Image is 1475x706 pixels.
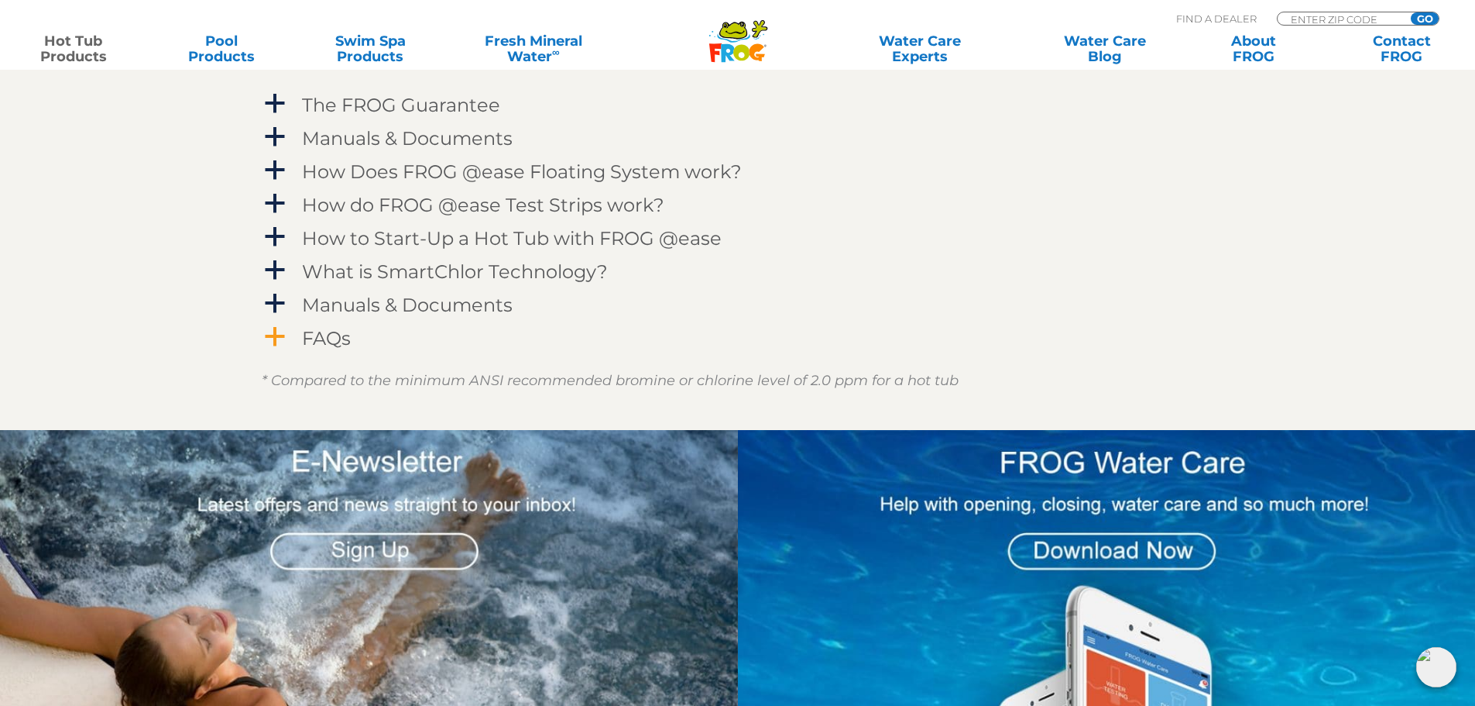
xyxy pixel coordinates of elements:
[1195,33,1311,64] a: AboutFROG
[302,128,513,149] h4: Manuals & Documents
[552,46,560,58] sup: ∞
[262,191,1214,219] a: a How do FROG @ease Test Strips work?
[302,294,513,315] h4: Manuals & Documents
[461,33,605,64] a: Fresh MineralWater∞
[302,328,351,349] h4: FAQs
[262,291,1214,319] a: a Manuals & Documents
[15,33,131,64] a: Hot TubProducts
[1289,12,1394,26] input: Zip Code Form
[263,292,286,315] span: a
[164,33,280,64] a: PoolProducts
[826,33,1014,64] a: Water CareExperts
[262,124,1214,153] a: a Manuals & Documents
[262,224,1214,253] a: a How to Start-Up a Hot Tub with FROG @ease
[263,159,286,182] span: a
[302,228,722,249] h4: How to Start-Up a Hot Tub with FROG @ease
[313,33,428,64] a: Swim SpaProducts
[263,192,286,215] span: a
[1416,647,1456,687] img: openIcon
[302,195,664,215] h4: How do FROG @ease Test Strips work?
[1047,33,1162,64] a: Water CareBlog
[263,325,286,349] span: a
[302,261,608,282] h4: What is SmartChlor Technology?
[1176,12,1257,26] p: Find A Dealer
[263,126,286,149] span: a
[1411,12,1439,25] input: GO
[262,372,959,389] em: * Compared to the minimum ANSI recommended bromine or chlorine level of 2.0 ppm for a hot tub
[302,95,500,115] h4: The FROG Guarantee
[1344,33,1460,64] a: ContactFROG
[263,226,286,249] span: a
[262,324,1214,353] a: a FAQs
[302,161,742,182] h4: How Does FROG @ease Floating System work?
[262,157,1214,186] a: a How Does FROG @ease Floating System work?
[262,91,1214,119] a: a The FROG Guarantee
[263,259,286,282] span: a
[263,92,286,115] span: a
[262,257,1214,286] a: a What is SmartChlor Technology?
